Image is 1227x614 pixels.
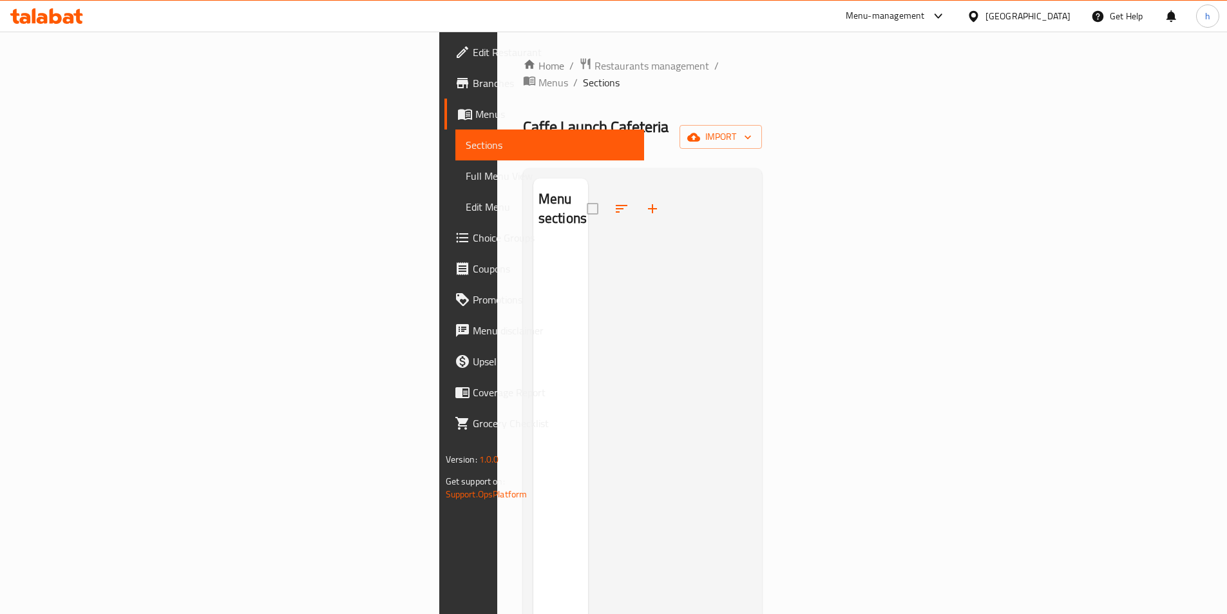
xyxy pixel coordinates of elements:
[846,8,925,24] div: Menu-management
[473,292,634,307] span: Promotions
[473,354,634,369] span: Upsell
[533,240,588,250] nav: Menu sections
[455,160,644,191] a: Full Menu View
[444,253,644,284] a: Coupons
[690,129,752,145] span: import
[444,377,644,408] a: Coverage Report
[444,37,644,68] a: Edit Restaurant
[446,486,528,503] a: Support.OpsPlatform
[455,191,644,222] a: Edit Menu
[466,168,634,184] span: Full Menu View
[444,315,644,346] a: Menu disclaimer
[473,230,634,245] span: Choice Groups
[446,473,505,490] span: Get support on:
[479,451,499,468] span: 1.0.0
[473,261,634,276] span: Coupons
[466,137,634,153] span: Sections
[594,58,709,73] span: Restaurants management
[444,222,644,253] a: Choice Groups
[637,193,668,224] button: Add section
[473,323,634,338] span: Menu disclaimer
[1205,9,1210,23] span: h
[579,57,709,74] a: Restaurants management
[444,284,644,315] a: Promotions
[444,346,644,377] a: Upsell
[473,416,634,431] span: Grocery Checklist
[473,385,634,400] span: Coverage Report
[455,130,644,160] a: Sections
[446,451,477,468] span: Version:
[444,68,644,99] a: Branches
[523,112,669,141] span: Caffe Launch Cafeteria
[985,9,1070,23] div: [GEOGRAPHIC_DATA]
[466,199,634,215] span: Edit Menu
[473,44,634,60] span: Edit Restaurant
[444,408,644,439] a: Grocery Checklist
[714,58,719,73] li: /
[475,106,634,122] span: Menus
[473,75,634,91] span: Branches
[680,125,762,149] button: import
[444,99,644,130] a: Menus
